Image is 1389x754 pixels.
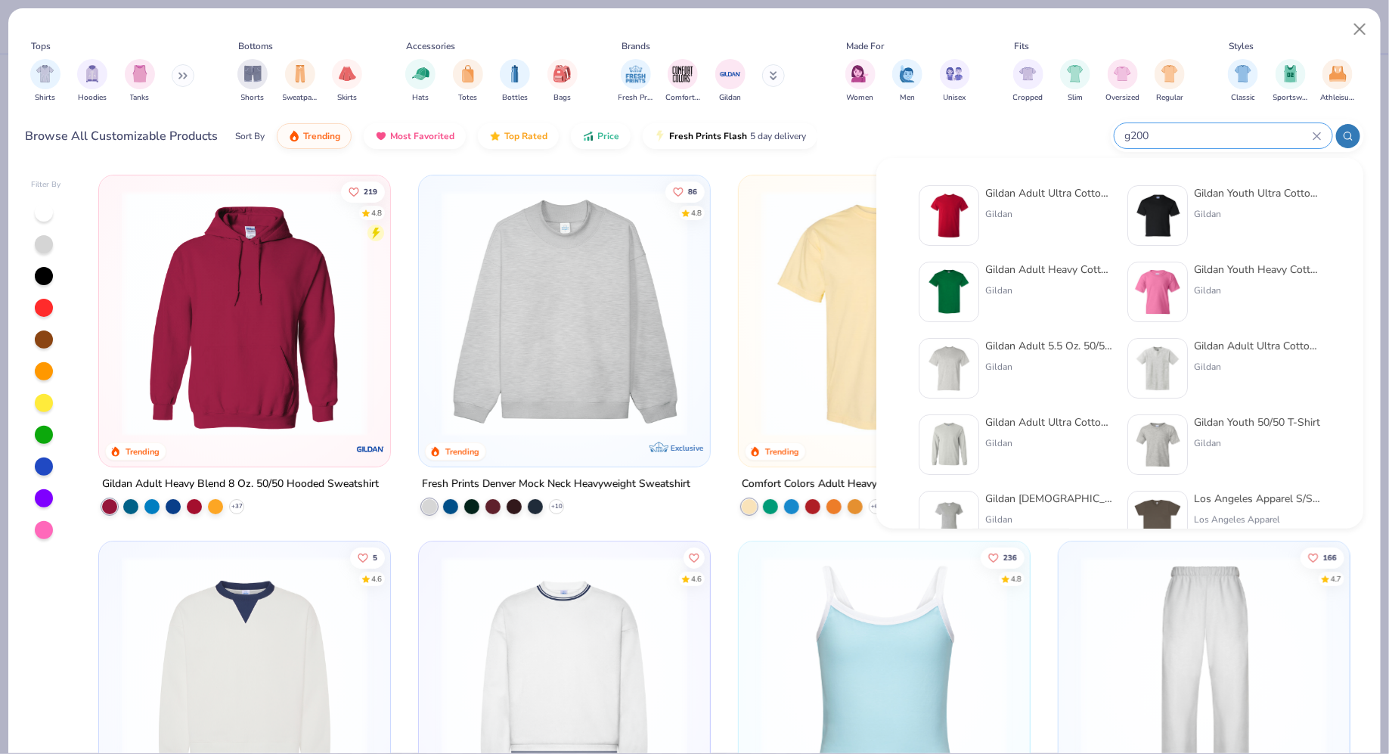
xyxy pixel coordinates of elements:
span: Men [900,92,915,104]
div: filter for Sweatpants [283,59,318,104]
button: Price [571,123,631,149]
button: filter button [1228,59,1258,104]
div: filter for Totes [453,59,483,104]
div: Gildan Youth Heavy Cotton 5.3 Oz. T-Shirt [1194,262,1321,278]
span: + 10 [550,502,562,511]
button: filter button [125,59,155,104]
img: Hats Image [412,65,429,82]
div: Gildan [985,513,1112,526]
img: Cropped Image [1019,65,1037,82]
img: a164e800-7022-4571-a324-30c76f641635 [375,191,636,436]
div: Bottoms [239,39,274,53]
div: Gildan [DEMOGRAPHIC_DATA]' Heavy Cotton™ T-Shirt [985,491,1112,507]
div: Gildan Adult Heavy Cotton T-Shirt [985,262,1112,278]
span: Hoodies [78,92,107,104]
button: Fresh Prints Flash5 day delivery [643,123,817,149]
img: 3c1a081b-6ca8-4a00-a3b6-7ee979c43c2b [925,192,972,239]
img: Regular Image [1161,65,1179,82]
img: adc9af2d-e8b8-4292-b1ad-cbabbfa5031f [1134,498,1181,545]
span: 86 [687,188,696,195]
div: Gildan Adult Ultra Cotton 6 Oz. Long-Sleeve T-Shirt [985,414,1112,430]
div: filter for Unisex [940,59,970,104]
div: filter for Bags [547,59,578,104]
img: Bags Image [553,65,570,82]
div: filter for Women [845,59,876,104]
div: filter for Fresh Prints [619,59,653,104]
div: filter for Hoodies [77,59,107,104]
div: Gildan Youth 50/50 T-Shirt [1194,414,1320,430]
button: Like [683,547,704,568]
div: Los Angeles Apparel [1194,513,1321,526]
button: filter button [619,59,653,104]
span: + 37 [231,502,242,511]
span: Top Rated [504,130,547,142]
img: Shorts Image [244,65,262,82]
div: filter for Slim [1060,59,1090,104]
img: 91159a56-43a2-494b-b098-e2c28039eaf0 [925,345,972,392]
img: f5d85501-0dbb-4ee4-b115-c08fa3845d83 [434,191,695,436]
button: filter button [332,59,362,104]
button: Top Rated [478,123,559,149]
button: filter button [547,59,578,104]
div: filter for Gildan [715,59,746,104]
span: Unisex [944,92,966,104]
span: Regular [1156,92,1183,104]
span: Shirts [35,92,55,104]
img: a90f7c54-8796-4cb2-9d6e-4e9644cfe0fe [695,191,956,436]
div: Comfort Colors Adult Heavyweight T-Shirt [742,475,946,494]
button: filter button [1105,59,1139,104]
div: filter for Skirts [332,59,362,104]
img: f353747f-df2b-48a7-9668-f657901a5e3e [925,498,972,545]
div: filter for Sportswear [1273,59,1308,104]
div: 4.6 [690,573,701,585]
button: filter button [1320,59,1355,104]
div: Tops [31,39,51,53]
div: Browse All Customizable Products [26,127,219,145]
img: db319196-8705-402d-8b46-62aaa07ed94f [925,268,972,315]
span: 5 [372,554,377,561]
button: filter button [1155,59,1185,104]
div: filter for Comfort Colors [665,59,700,104]
div: Gildan [985,207,1112,221]
span: Skirts [337,92,357,104]
div: 4.7 [1330,573,1341,585]
span: Athleisure [1320,92,1355,104]
span: Bags [553,92,571,104]
div: Gildan Adult Heavy Blend 8 Oz. 50/50 Hooded Sweatshirt [102,475,379,494]
img: Sweatpants Image [292,65,308,82]
img: 01756b78-01f6-4cc6-8d8a-3c30c1a0c8ac [114,191,375,436]
div: filter for Bottles [500,59,530,104]
div: filter for Shirts [30,59,60,104]
div: filter for Hats [405,59,436,104]
span: Fresh Prints Flash [669,130,747,142]
button: filter button [30,59,60,104]
img: 12c717a8-bff4-429b-8526-ab448574c88c [1134,421,1181,468]
div: Fresh Prints Denver Mock Neck Heavyweight Sweatshirt [422,475,690,494]
div: Gildan [985,284,1112,297]
button: Close [1346,15,1375,44]
div: Made For [846,39,884,53]
span: Shorts [241,92,265,104]
img: Men Image [899,65,916,82]
button: filter button [845,59,876,104]
div: Gildan Adult 5.5 Oz. 50/50 T-Shirt [985,338,1112,354]
button: filter button [1013,59,1043,104]
button: filter button [1273,59,1308,104]
button: Like [1300,547,1344,568]
button: filter button [1060,59,1090,104]
img: Totes Image [460,65,476,82]
button: filter button [405,59,436,104]
div: filter for Oversized [1105,59,1139,104]
button: filter button [283,59,318,104]
button: filter button [940,59,970,104]
img: db3463ef-4353-4609-ada1-7539d9cdc7e6 [1134,268,1181,315]
div: filter for Classic [1228,59,1258,104]
div: 4.6 [371,573,381,585]
div: Gildan [985,436,1112,450]
img: Gildan Image [719,63,742,85]
span: 166 [1322,554,1336,561]
span: Trending [303,130,340,142]
input: Try "T-Shirt" [1124,127,1313,144]
button: Most Favorited [364,123,466,149]
span: Exclusive [671,443,703,453]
